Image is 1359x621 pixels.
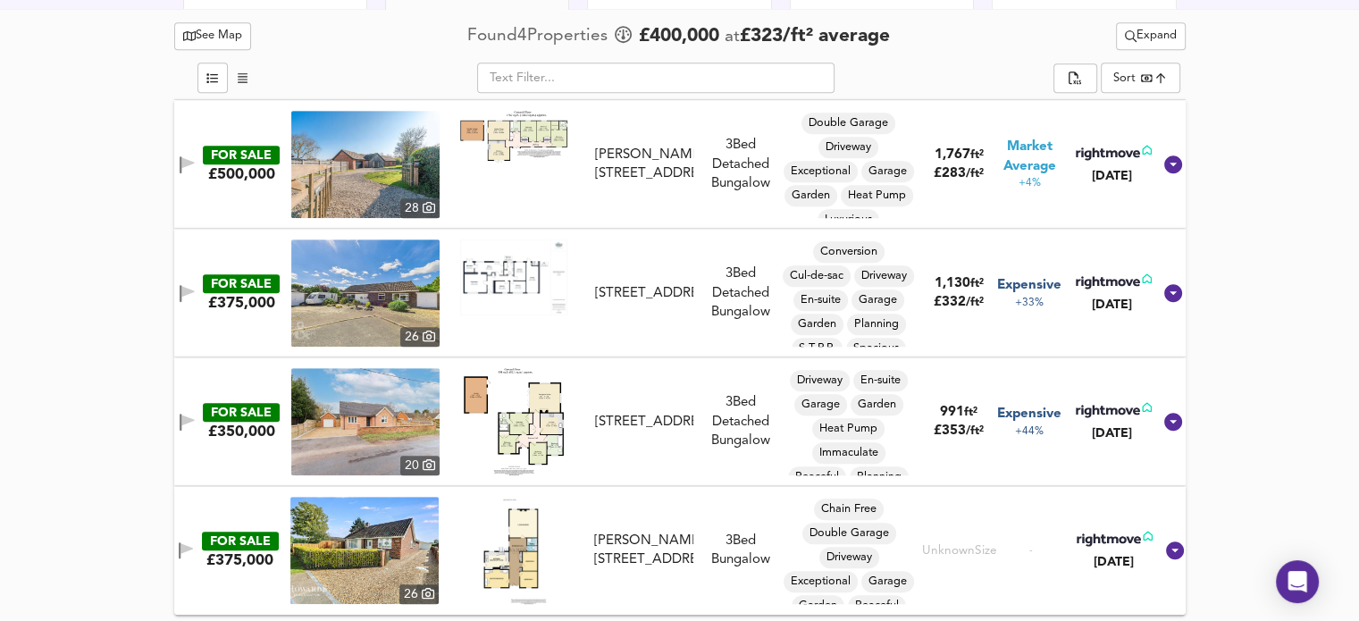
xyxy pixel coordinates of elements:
[813,241,885,263] div: Conversion
[595,146,693,184] div: [PERSON_NAME][STREET_ADDRESS]
[812,421,885,437] span: Heat Pump
[1162,411,1184,432] svg: Show Details
[202,532,279,550] div: FOR SALE
[290,497,439,604] a: property thumbnail 26
[208,293,275,313] div: £375,000
[841,188,913,204] span: Heat Pump
[812,442,885,464] div: Immaculate
[784,188,837,204] span: Garden
[725,29,740,46] span: at
[1053,63,1096,94] div: split button
[966,168,984,180] span: / ft²
[850,469,909,485] span: Planning
[861,574,914,590] span: Garage
[203,274,280,293] div: FOR SALE
[1073,553,1153,571] div: [DATE]
[792,338,843,359] div: S.T.P.P.
[934,424,984,438] span: £ 353
[740,27,890,46] span: £ 323 / ft² average
[290,497,439,604] img: property thumbnail
[399,584,439,604] div: 26
[964,407,977,418] span: ft²
[853,370,908,391] div: En-suite
[464,368,565,475] img: Floorplan
[700,532,781,570] div: 3 Bed Bungalow
[206,550,273,570] div: £375,000
[1164,540,1186,561] svg: Show Details
[174,100,1186,229] div: FOR SALE£500,000 property thumbnail 28 Floorplan[PERSON_NAME][STREET_ADDRESS]3Bed Detached Bungal...
[854,268,914,284] span: Driveway
[588,284,700,303] div: Sheval Close, Aslacton, Norwich, NR15 2DT
[784,185,837,206] div: Garden
[802,525,896,541] span: Double Garage
[813,244,885,260] span: Conversion
[792,598,844,614] span: Garden
[183,26,243,46] span: See Map
[851,394,903,415] div: Garden
[847,314,906,335] div: Planning
[851,397,903,413] span: Garden
[818,212,879,228] span: Luxurious
[966,297,984,308] span: / ft²
[801,115,895,131] span: Double Garage
[802,523,896,544] div: Double Garage
[594,532,693,570] div: [PERSON_NAME][STREET_ADDRESS]
[819,547,879,568] div: Driveway
[922,542,997,559] div: Unknown Size
[790,370,850,391] div: Driveway
[639,23,719,50] span: £ 400,000
[1162,154,1184,175] svg: Show Details
[861,161,914,182] div: Garage
[846,340,906,357] span: Spacious
[851,292,904,308] span: Garage
[969,278,983,290] span: ft²
[1125,26,1177,46] span: Expand
[847,316,906,332] span: Planning
[1116,22,1186,50] div: split button
[174,22,252,50] button: See Map
[812,445,885,461] span: Immaculate
[291,239,440,347] a: property thumbnail 26
[934,296,984,309] span: £ 332
[174,229,1186,357] div: FOR SALE£375,000 property thumbnail 26 Floorplan[STREET_ADDRESS]3Bed Detached BungalowConversionC...
[477,63,835,93] input: Text Filter...
[818,139,878,155] span: Driveway
[467,24,612,48] div: Found 4 Propert ies
[700,264,781,322] div: 3 Bed Detached Bungalow
[595,413,693,432] div: [STREET_ADDRESS]
[700,136,781,193] div: 3 Bed Detached Bungalow
[940,406,964,419] span: 991
[969,149,983,161] span: ft²
[861,164,914,180] span: Garage
[1113,70,1136,87] div: Sort
[992,138,1067,176] span: Market Average
[791,314,843,335] div: Garden
[853,373,908,389] span: En-suite
[793,292,848,308] span: En-suite
[460,111,567,162] img: Floorplan
[814,501,884,517] span: Chain Free
[997,405,1061,424] span: Expensive
[814,499,884,520] div: Chain Free
[400,327,440,347] div: 26
[1116,22,1186,50] button: Expand
[854,265,914,287] div: Driveway
[460,239,567,315] img: Floorplan
[203,146,280,164] div: FOR SALE
[1072,167,1152,185] div: [DATE]
[783,265,851,287] div: Cul-de-sac
[587,532,700,570] div: Sneath Road, Aslacton, NR15 2DS
[291,368,440,475] a: property thumbnail 20
[784,571,858,592] div: Exceptional
[291,111,440,218] a: property thumbnail 28
[846,338,906,359] div: Spacious
[208,422,275,441] div: £350,000
[818,137,878,158] div: Driveway
[819,550,879,566] span: Driveway
[400,456,440,475] div: 20
[476,497,549,604] img: Floorplan
[783,268,851,284] span: Cul-de-sac
[203,403,280,422] div: FOR SALE
[1276,560,1319,603] div: Open Intercom Messenger
[1162,282,1184,304] svg: Show Details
